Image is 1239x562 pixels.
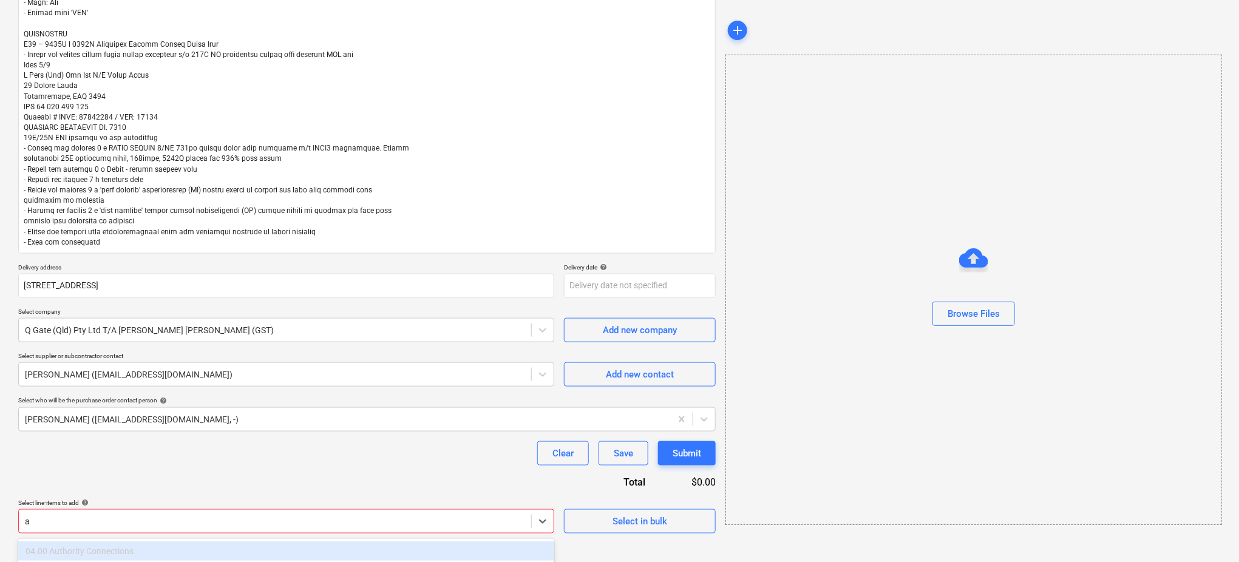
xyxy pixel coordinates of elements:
[673,445,701,461] div: Submit
[18,263,554,274] p: Delivery address
[1178,504,1239,562] iframe: Chat Widget
[18,541,554,561] div: 04.00 Authority Connections
[79,499,89,506] span: help
[564,509,716,533] button: Select in bulk
[725,55,1222,525] div: Browse Files
[613,513,667,529] div: Select in bulk
[564,263,716,271] div: Delivery date
[564,362,716,387] button: Add new contact
[552,445,574,461] div: Clear
[18,352,554,362] p: Select supplier or subcontractor contact
[537,441,589,466] button: Clear
[603,322,677,338] div: Add new company
[665,475,716,489] div: $0.00
[597,263,607,271] span: help
[948,306,1000,322] div: Browse Files
[564,274,716,298] input: Delivery date not specified
[599,441,648,466] button: Save
[558,475,665,489] div: Total
[18,499,554,507] div: Select line-items to add
[606,367,674,382] div: Add new contact
[18,396,716,404] div: Select who will be the purchase order contact person
[730,23,745,38] span: add
[564,318,716,342] button: Add new company
[932,302,1015,326] button: Browse Files
[157,397,167,404] span: help
[614,445,633,461] div: Save
[18,308,554,318] p: Select company
[658,441,716,466] button: Submit
[18,274,554,298] input: Delivery address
